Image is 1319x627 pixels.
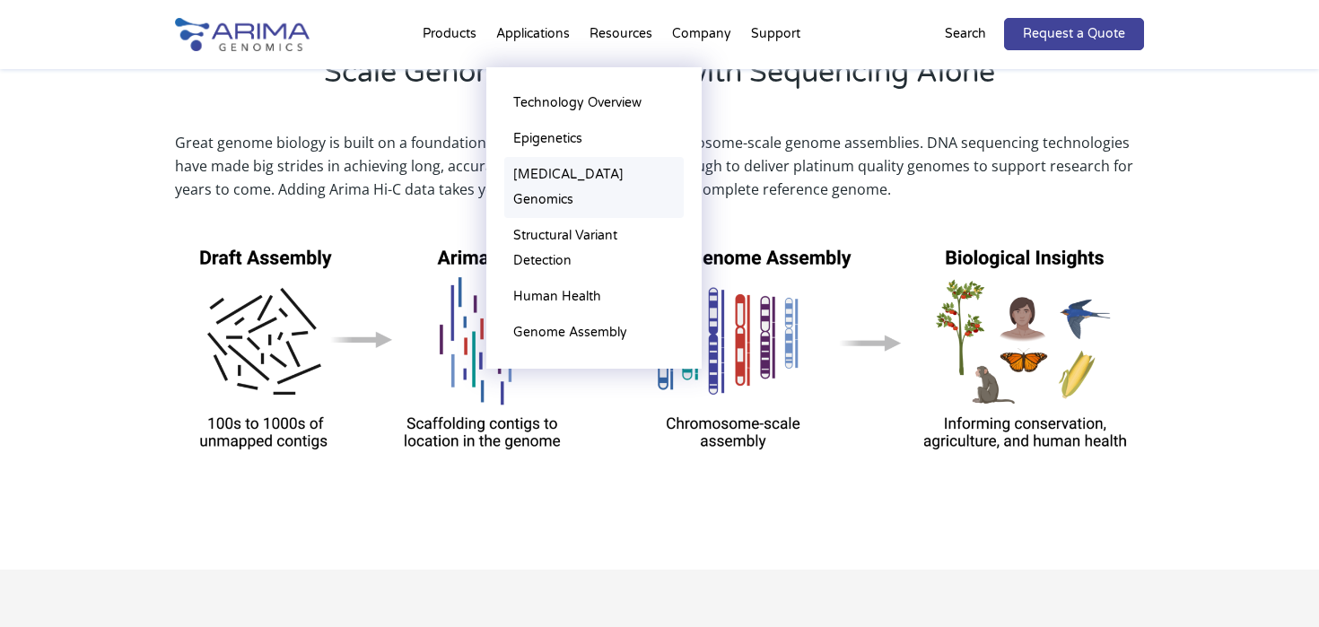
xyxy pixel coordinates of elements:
a: Request a Quote [1004,18,1144,50]
img: Genome Assembly Graphic [175,228,1144,474]
a: [MEDICAL_DATA] Genomics [504,157,684,218]
img: Arima-Genomics-logo [175,18,310,51]
a: Genome Assembly [504,315,684,351]
p: Great genome biology is built on a foundation of high-quality, phased, chromosome-scale genome as... [175,131,1144,201]
p: Search [945,22,986,46]
a: Technology Overview [504,85,684,121]
a: Structural Variant Detection [504,218,684,279]
a: Epigenetics [504,121,684,157]
a: Human Health [504,279,684,315]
